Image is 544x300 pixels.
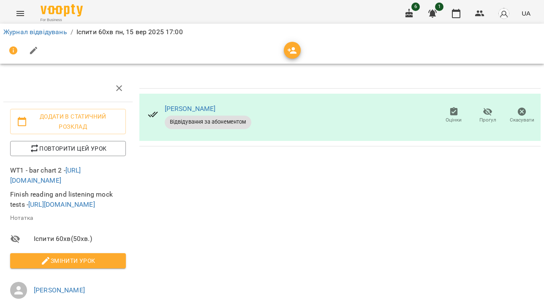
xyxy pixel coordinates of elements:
[10,109,126,134] button: Додати в статичний розклад
[165,118,251,126] span: Відвідування за абонементом
[522,9,530,18] span: UA
[435,3,443,11] span: 1
[446,116,462,124] span: Оцінки
[10,3,30,24] button: Menu
[28,200,95,208] a: [URL][DOMAIN_NAME]
[34,286,85,294] a: [PERSON_NAME]
[411,3,420,11] span: 6
[510,116,534,124] span: Скасувати
[41,17,83,23] span: For Business
[17,111,119,132] span: Додати в статичний розклад
[10,165,126,185] p: WT1 - bar chart 2 -
[71,27,73,37] li: /
[10,189,126,209] p: Finish reading and listening mock tests -
[3,27,541,37] nav: breadcrumb
[518,5,534,21] button: UA
[34,234,126,244] span: Іспити 60хв ( 50 хв. )
[471,104,505,127] button: Прогул
[3,28,67,36] a: Журнал відвідувань
[437,104,471,127] button: Оцінки
[505,104,539,127] button: Скасувати
[10,214,126,222] p: Нотатка
[76,27,183,37] p: Іспити 60хв пн, 15 вер 2025 17:00
[17,143,119,154] span: Повторити цей урок
[165,105,216,113] a: [PERSON_NAME]
[479,116,496,124] span: Прогул
[10,253,126,268] button: Змінити урок
[10,141,126,156] button: Повторити цей урок
[498,8,510,19] img: avatar_s.png
[41,4,83,16] img: Voopty Logo
[10,166,81,184] a: [URL][DOMAIN_NAME]
[17,256,119,266] span: Змінити урок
